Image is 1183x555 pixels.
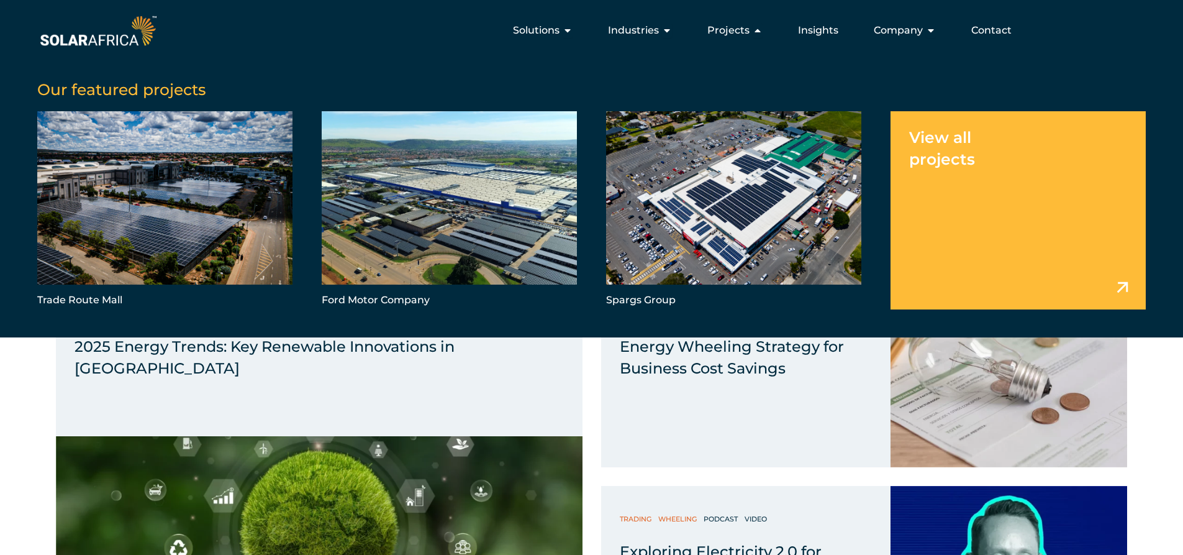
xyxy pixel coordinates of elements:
a: Trade Route Mall [37,111,292,309]
h5: Our featured projects [37,80,1146,99]
a: Podcast [704,513,741,525]
a: View all projects [891,111,1146,309]
span: Company [874,23,923,38]
span: 2025 Energy Trends: Key Renewable Innovations in [GEOGRAPHIC_DATA] [75,337,455,377]
a: Insights [798,23,838,38]
span: Industries [608,23,659,38]
nav: Menu [159,18,1022,43]
a: Trading [620,513,655,525]
div: Menu Toggle [159,18,1022,43]
img: LIVE | Energy Wheeling Strategy for Business Cost Savings [891,281,1127,467]
span: Projects [707,23,750,38]
a: Video [745,513,770,525]
a: Wheeling [658,513,700,525]
a: Contact [971,23,1012,38]
span: Solutions [513,23,560,38]
span: Energy Wheeling Strategy for Business Cost Savings [620,337,844,377]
